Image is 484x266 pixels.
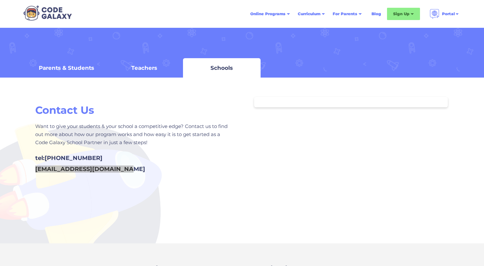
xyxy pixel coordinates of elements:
a: [EMAIL_ADDRESS][DOMAIN_NAME] [35,166,145,172]
div: Parents & Students [39,65,94,71]
div: Sign Up [393,11,409,17]
div: Want to give your students & your school a competitive edge? Contact us to find out more about ho... [35,122,231,146]
div: Online Programs [250,11,285,17]
h2: Contact Us [35,103,231,117]
div: tel: [35,155,45,161]
div: Schools [210,65,233,71]
div: Sign Up [387,8,420,20]
div: Portal [426,6,463,21]
div: Curriculum [294,8,329,20]
div: Curriculum [298,11,320,17]
div: For Parents [329,8,366,20]
div: [PHONE_NUMBER] [45,155,102,161]
div: Portal [442,11,455,17]
div: Teachers [131,65,157,71]
a: tel:[PHONE_NUMBER] [35,155,102,161]
div: For Parents [333,11,357,17]
div: Online Programs [246,8,294,20]
a: Blog [368,8,385,20]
